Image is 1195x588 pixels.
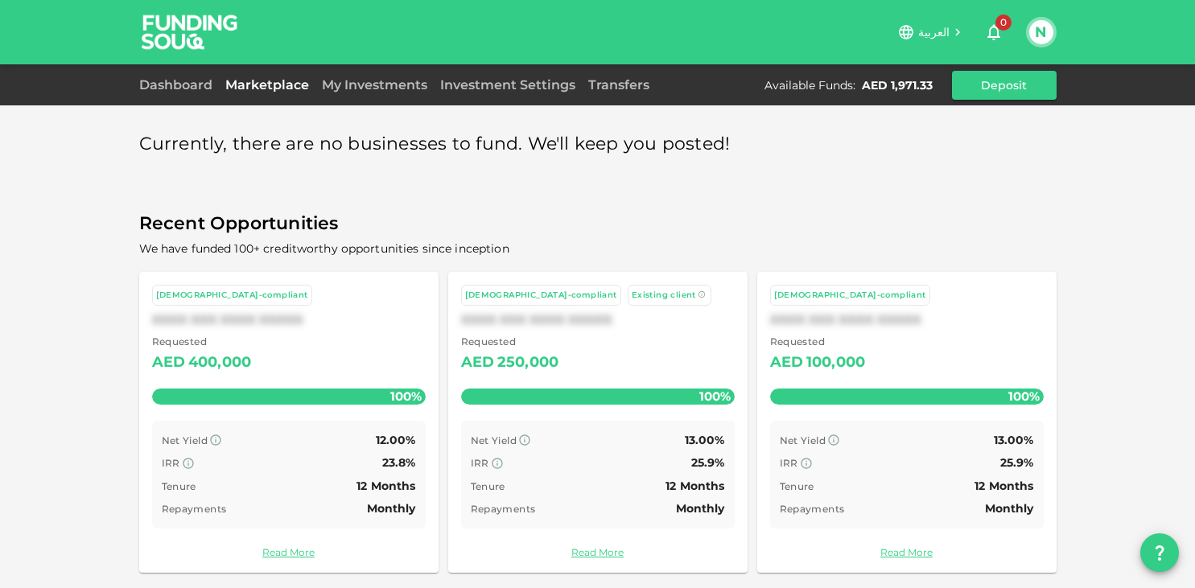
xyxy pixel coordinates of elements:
[685,433,725,447] span: 13.00%
[582,77,656,93] a: Transfers
[770,350,803,376] div: AED
[1029,20,1053,44] button: N
[356,479,415,493] span: 12 Months
[780,480,814,492] span: Tenure
[448,272,748,573] a: [DEMOGRAPHIC_DATA]-compliant Existing clientXXXX XXX XXXX XXXXX Requested AED250,000100% Net Yiel...
[1140,533,1179,572] button: question
[770,312,1044,327] div: XXXX XXX XXXX XXXXX
[994,433,1034,447] span: 13.00%
[139,77,219,93] a: Dashboard
[156,289,308,302] div: [DEMOGRAPHIC_DATA]-compliant
[461,350,494,376] div: AED
[691,455,725,470] span: 25.9%
[632,290,696,300] span: Existing client
[985,501,1034,516] span: Monthly
[995,14,1012,31] span: 0
[139,241,509,256] span: We have funded 100+ creditworthy opportunities since inception
[780,434,826,446] span: Net Yield
[465,289,617,302] div: [DEMOGRAPHIC_DATA]-compliant
[367,501,416,516] span: Monthly
[978,16,1010,48] button: 0
[975,479,1033,493] span: 12 Months
[1004,384,1044,408] span: 100%
[862,77,933,93] div: AED 1,971.33
[152,350,185,376] div: AED
[695,384,735,408] span: 100%
[497,350,558,376] div: 250,000
[461,545,735,560] a: Read More
[471,457,489,469] span: IRR
[471,503,536,515] span: Repayments
[139,129,731,160] span: Currently, there are no businesses to fund. We'll keep you posted!
[757,272,1057,573] a: [DEMOGRAPHIC_DATA]-compliantXXXX XXX XXXX XXXXX Requested AED100,000100% Net Yield 13.00% IRR 25....
[386,384,426,408] span: 100%
[918,25,950,39] span: العربية
[152,334,252,350] span: Requested
[162,480,196,492] span: Tenure
[780,503,845,515] span: Repayments
[764,77,855,93] div: Available Funds :
[774,289,926,302] div: [DEMOGRAPHIC_DATA]-compliant
[139,272,439,573] a: [DEMOGRAPHIC_DATA]-compliantXXXX XXX XXXX XXXXX Requested AED400,000100% Net Yield 12.00% IRR 23....
[952,71,1057,100] button: Deposit
[139,208,1057,240] span: Recent Opportunities
[382,455,416,470] span: 23.8%
[152,312,426,327] div: XXXX XXX XXXX XXXXX
[665,479,724,493] span: 12 Months
[162,457,180,469] span: IRR
[162,503,227,515] span: Repayments
[461,312,735,327] div: XXXX XXX XXXX XXXXX
[780,457,798,469] span: IRR
[188,350,251,376] div: 400,000
[471,480,505,492] span: Tenure
[770,334,866,350] span: Requested
[1000,455,1034,470] span: 25.9%
[376,433,416,447] span: 12.00%
[162,434,208,446] span: Net Yield
[471,434,517,446] span: Net Yield
[219,77,315,93] a: Marketplace
[676,501,725,516] span: Monthly
[770,545,1044,560] a: Read More
[806,350,865,376] div: 100,000
[461,334,559,350] span: Requested
[434,77,582,93] a: Investment Settings
[315,77,434,93] a: My Investments
[152,545,426,560] a: Read More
